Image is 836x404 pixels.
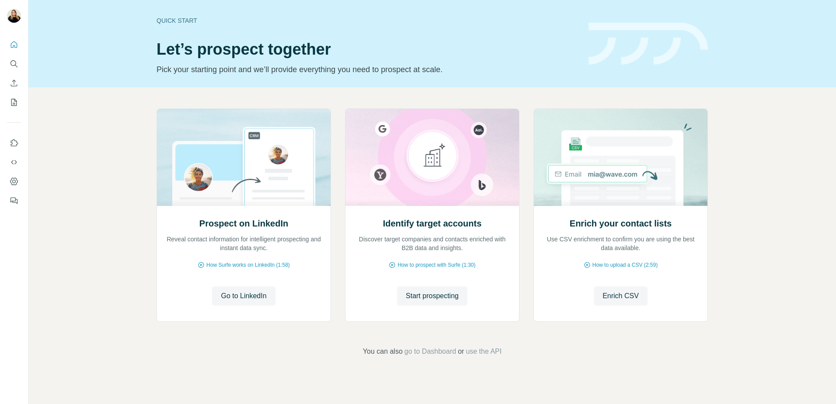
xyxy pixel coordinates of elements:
[221,291,266,301] span: Go to LinkedIn
[458,346,464,357] span: or
[7,75,21,91] button: Enrich CSV
[594,286,648,306] button: Enrich CSV
[7,56,21,72] button: Search
[7,37,21,52] button: Quick start
[533,109,708,206] img: Enrich your contact lists
[157,109,331,206] img: Prospect on LinkedIn
[363,346,403,357] span: You can also
[206,261,290,269] span: How Surfe works on LinkedIn (1:58)
[603,291,639,301] span: Enrich CSV
[166,235,322,252] p: Reveal contact information for intelligent prospecting and instant data sync.
[404,346,456,357] button: go to Dashboard
[7,94,21,110] button: My lists
[7,174,21,189] button: Dashboard
[157,16,578,25] div: Quick start
[354,235,510,252] p: Discover target companies and contacts enriched with B2B data and insights.
[199,217,288,230] h2: Prospect on LinkedIn
[543,235,699,252] p: Use CSV enrichment to confirm you are using the best data available.
[592,261,658,269] span: How to upload a CSV (2:59)
[7,193,21,209] button: Feedback
[212,286,275,306] button: Go to LinkedIn
[7,154,21,170] button: Use Surfe API
[383,217,482,230] h2: Identify target accounts
[157,63,578,76] p: Pick your starting point and we’ll provide everything you need to prospect at scale.
[397,261,475,269] span: How to prospect with Surfe (1:30)
[406,291,459,301] span: Start prospecting
[157,41,578,58] h1: Let’s prospect together
[7,135,21,151] button: Use Surfe on LinkedIn
[466,346,502,357] button: use the API
[397,286,467,306] button: Start prospecting
[570,217,672,230] h2: Enrich your contact lists
[7,9,21,23] img: Avatar
[589,23,708,65] img: banner
[345,109,519,206] img: Identify target accounts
